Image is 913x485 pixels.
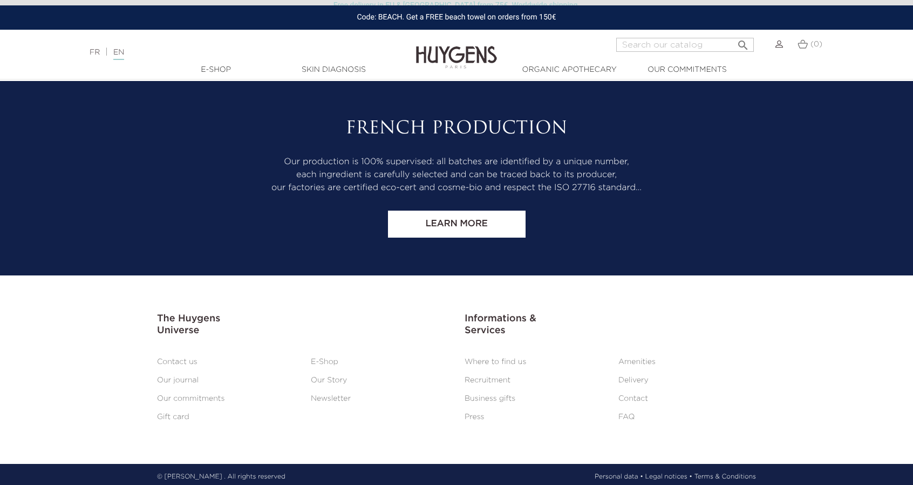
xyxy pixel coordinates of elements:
[157,156,756,169] p: Our production is 100% supervised: all batches are identified by a unique number,
[311,395,351,402] a: Newsletter
[465,358,526,366] a: Where to find us
[694,472,756,482] a: Terms & Conditions
[157,413,189,421] a: Gift card
[157,181,756,194] p: our factories are certified eco-cert and cosme-bio and respect the ISO 27716 standard…
[616,38,754,52] input: Search
[633,64,741,76] a: Our commitments
[157,395,224,402] a: Our commitments
[515,64,623,76] a: Organic Apothecary
[84,46,372,59] div: |
[157,472,285,482] p: © [PERSON_NAME] . All rights reserved
[465,413,485,421] a: Press
[113,49,124,60] a: EN
[157,358,197,366] a: Contact us
[618,358,656,366] a: Amenities
[311,376,347,384] a: Our Story
[157,169,756,181] p: each ingredient is carefully selected and can be traced back to its producer,
[618,376,649,384] a: Delivery
[810,41,822,48] span: (0)
[311,358,338,366] a: E-Shop
[465,313,756,336] h3: Informations & Services
[733,35,753,49] button: 
[465,395,515,402] a: Business gifts
[280,64,387,76] a: Skin Diagnosis
[90,49,100,56] a: FR
[388,211,526,238] a: Learn more
[157,119,756,139] h2: French production
[595,472,643,482] a: Personal data •
[465,376,510,384] a: Recruitment
[157,376,199,384] a: Our journal
[618,413,635,421] a: FAQ
[416,29,497,70] img: Huygens
[618,395,648,402] a: Contact
[645,472,692,482] a: Legal notices •
[157,313,448,336] h3: The Huygens Universe
[737,36,750,49] i: 
[162,64,270,76] a: E-Shop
